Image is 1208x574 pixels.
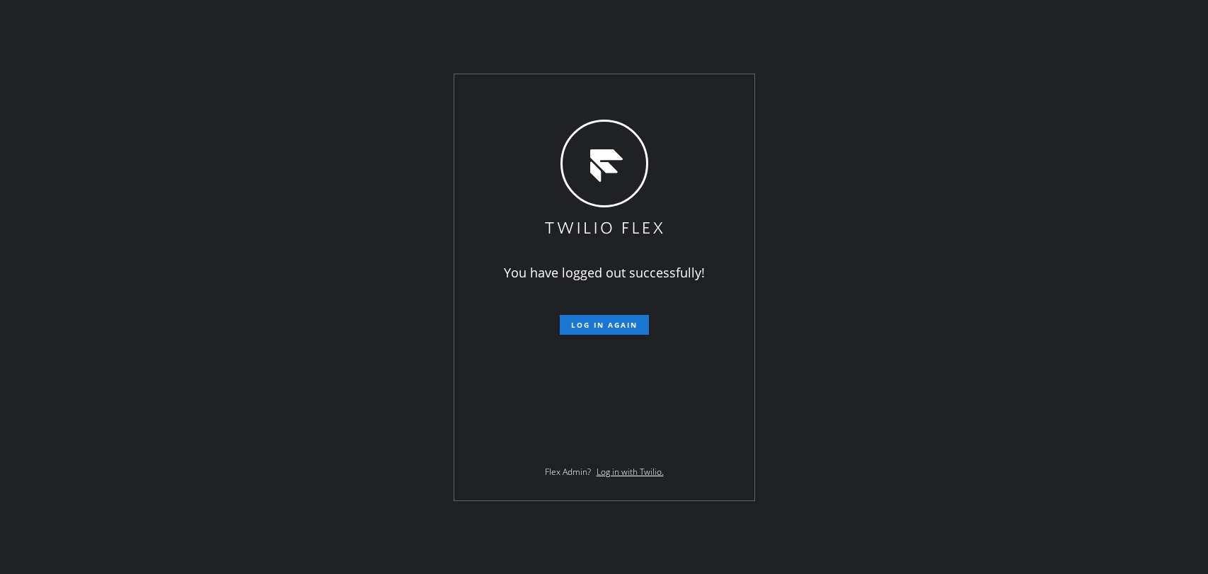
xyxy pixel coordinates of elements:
[597,466,664,478] a: Log in with Twilio.
[545,466,591,478] span: Flex Admin?
[504,264,705,281] span: You have logged out successfully!
[560,315,649,335] button: Log in again
[571,320,638,330] span: Log in again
